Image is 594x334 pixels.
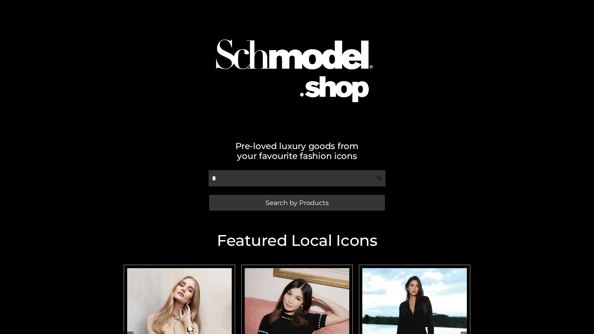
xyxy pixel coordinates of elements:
h2: Pre-loved luxury goods from your favourite fashion icons [121,141,473,161]
span: Search by Products [265,199,329,206]
h2: Featured Local Icons​ [121,233,473,248]
a: Search by Products [209,195,385,211]
img: Search Icon [376,175,382,181]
